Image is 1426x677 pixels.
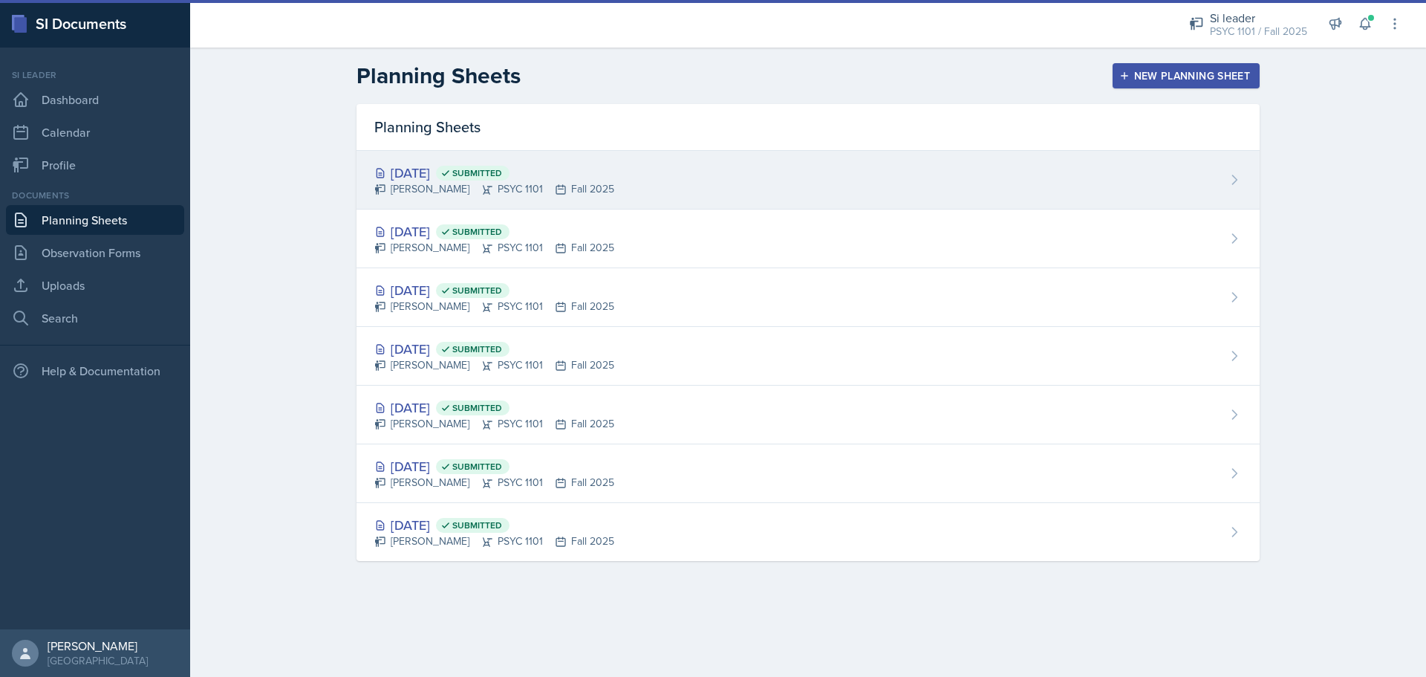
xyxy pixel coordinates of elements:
div: [GEOGRAPHIC_DATA] [48,653,148,668]
a: [DATE] Submitted [PERSON_NAME]PSYC 1101Fall 2025 [356,503,1260,561]
div: Si leader [6,68,184,82]
div: [DATE] [374,398,614,418]
div: [DATE] [374,456,614,476]
a: Dashboard [6,85,184,114]
a: [DATE] Submitted [PERSON_NAME]PSYC 1101Fall 2025 [356,151,1260,210]
a: [DATE] Submitted [PERSON_NAME]PSYC 1101Fall 2025 [356,210,1260,268]
a: [DATE] Submitted [PERSON_NAME]PSYC 1101Fall 2025 [356,386,1260,444]
div: Documents [6,189,184,202]
span: Submitted [452,167,502,179]
span: Submitted [452,343,502,355]
div: [PERSON_NAME] PSYC 1101 Fall 2025 [374,181,614,197]
button: New Planning Sheet [1113,63,1260,88]
a: Uploads [6,271,184,300]
a: Calendar [6,117,184,147]
div: [DATE] [374,221,614,242]
div: [DATE] [374,280,614,300]
a: Planning Sheets [6,205,184,235]
span: Submitted [452,402,502,414]
div: [DATE] [374,515,614,535]
span: Submitted [452,519,502,531]
h2: Planning Sheets [356,62,521,89]
a: [DATE] Submitted [PERSON_NAME]PSYC 1101Fall 2025 [356,268,1260,327]
a: Search [6,303,184,333]
div: New Planning Sheet [1122,70,1250,82]
span: Submitted [452,285,502,297]
div: Help & Documentation [6,356,184,386]
div: Planning Sheets [356,104,1260,151]
div: PSYC 1101 / Fall 2025 [1210,24,1307,39]
a: Profile [6,150,184,180]
div: [PERSON_NAME] PSYC 1101 Fall 2025 [374,299,614,314]
a: [DATE] Submitted [PERSON_NAME]PSYC 1101Fall 2025 [356,327,1260,386]
div: [PERSON_NAME] PSYC 1101 Fall 2025 [374,416,614,432]
div: Si leader [1210,9,1307,27]
span: Submitted [452,226,502,238]
div: [DATE] [374,339,614,359]
a: Observation Forms [6,238,184,268]
div: [PERSON_NAME] PSYC 1101 Fall 2025 [374,475,614,490]
div: [DATE] [374,163,614,183]
div: [PERSON_NAME] PSYC 1101 Fall 2025 [374,240,614,256]
div: [PERSON_NAME] [48,638,148,653]
a: [DATE] Submitted [PERSON_NAME]PSYC 1101Fall 2025 [356,444,1260,503]
div: [PERSON_NAME] PSYC 1101 Fall 2025 [374,357,614,373]
div: [PERSON_NAME] PSYC 1101 Fall 2025 [374,534,614,549]
span: Submitted [452,461,502,473]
